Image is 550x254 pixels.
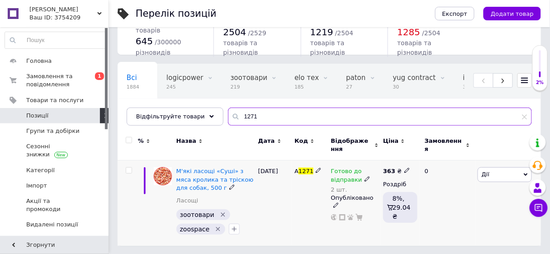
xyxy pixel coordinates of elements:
div: Роздріб [383,180,417,188]
div: 2 шт. [331,186,379,193]
span: elo тех [294,74,319,82]
span: zoospace [180,226,210,233]
input: Пошук [5,32,106,48]
span: 645 [136,36,153,47]
span: / 300000 різновидів [136,38,181,56]
span: 30 [393,84,436,90]
span: 2504 [223,27,246,38]
span: logicpower [166,74,204,82]
b: 363 [383,168,395,174]
span: Готово до відправки [331,168,362,185]
span: 185 [294,84,319,90]
span: Відображення [331,137,372,153]
span: 8%, 29.04 ₴ [393,195,411,220]
span: товарів та різновидів [223,39,258,56]
span: Дата [258,137,275,145]
span: Замовлення та повідомлення [26,72,84,89]
span: Додати товар [491,10,534,17]
span: yug contract [393,74,436,82]
a: Ласощі [176,197,199,205]
button: Чат з покупцем [530,199,548,217]
div: [DATE] [256,160,292,246]
span: 219 [231,84,268,90]
span: 245 [166,84,204,90]
span: Категорії [26,166,55,174]
span: Видалені позиції [26,221,78,229]
span: 1884 [127,84,139,90]
div: Перелік позицій [136,9,217,19]
input: Пошук по назві позиції, артикулу і пошуковим запитам [228,108,532,126]
span: зоотовари [231,74,268,82]
img: Мягкие лакомства «Суши» из мяса кролика и треской для собак, 500 г [154,167,172,185]
span: / 2529 [248,29,266,37]
span: 1285 [397,27,420,38]
span: Назва [176,137,196,145]
span: Групи та добірки [26,127,80,135]
span: Імпорт [26,182,47,190]
span: Ціна [383,137,398,145]
span: / 2504 [422,29,440,37]
span: Плитка [127,108,153,116]
span: товарів та різновидів [397,39,432,56]
span: Товари та послуги [26,96,84,104]
span: A [294,168,299,174]
button: Експорт [435,7,475,20]
span: invo [463,74,478,82]
span: Акції та промокоди [26,197,84,213]
span: 1 [95,72,104,80]
div: 2% [533,80,547,86]
span: 1219 [310,27,333,38]
span: Відфільтруйте товари [136,113,205,120]
div: 0 [419,160,475,246]
span: Всі [127,74,137,82]
div: Ваш ID: 3754209 [29,14,109,22]
span: ELO Шоп [29,5,97,14]
span: / 2504 [335,29,353,37]
span: Замовлення [425,137,464,153]
svg: Видалити мітку [219,211,227,218]
button: Додати товар [484,7,541,20]
div: Опубліковано [331,194,379,210]
span: товарів та різновидів [310,39,345,56]
span: Дії [482,171,489,178]
span: 27 [346,84,365,90]
span: paton [346,74,365,82]
span: / 100000 товарів [136,16,187,34]
span: 3 [463,84,478,90]
span: Код [294,137,308,145]
a: М'які ласощі «Суші» з мяса кролика та тріскою для собак, 500 г [176,168,254,191]
span: Позиції [26,112,48,120]
div: ₴ [383,167,410,175]
span: Експорт [442,10,468,17]
svg: Видалити мітку [214,226,222,233]
span: % [138,137,144,145]
span: Головна [26,57,52,65]
span: 1271 [299,168,313,174]
span: Сезонні знижки [26,142,84,159]
span: зоотовари [180,211,214,218]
